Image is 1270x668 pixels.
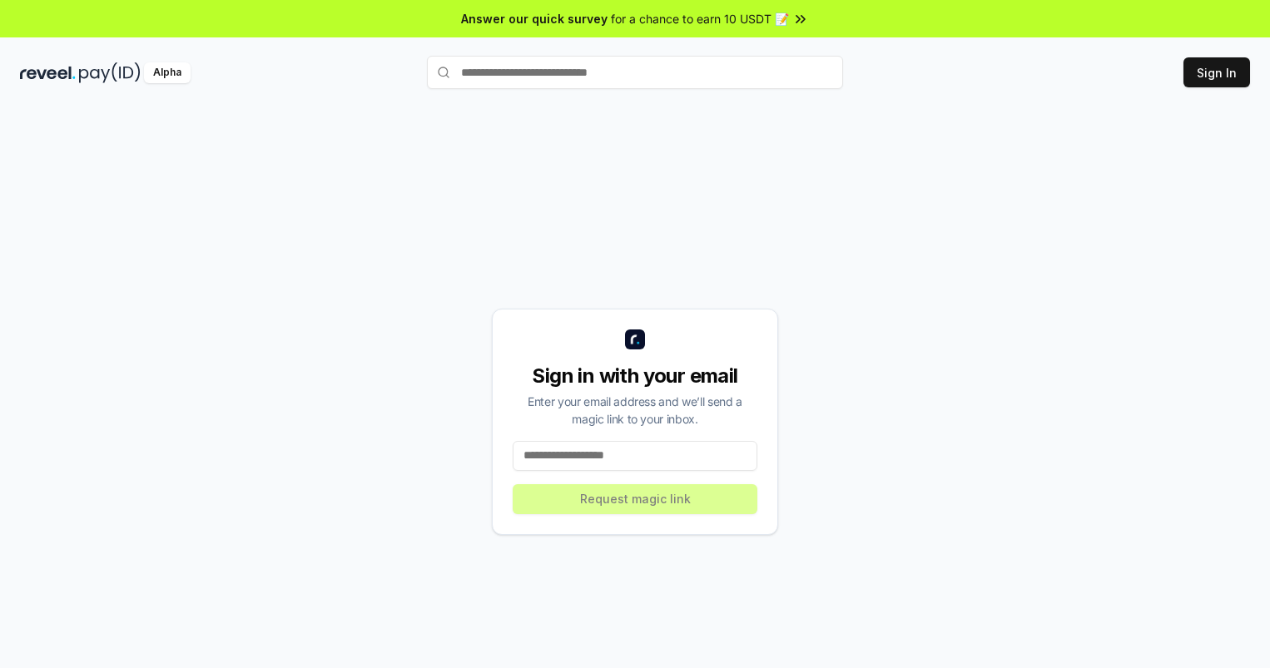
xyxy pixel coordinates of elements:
div: Sign in with your email [513,363,757,389]
span: Answer our quick survey [461,10,608,27]
span: for a chance to earn 10 USDT 📝 [611,10,789,27]
img: logo_small [625,329,645,349]
button: Sign In [1183,57,1250,87]
img: pay_id [79,62,141,83]
div: Alpha [144,62,191,83]
img: reveel_dark [20,62,76,83]
div: Enter your email address and we’ll send a magic link to your inbox. [513,393,757,428]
